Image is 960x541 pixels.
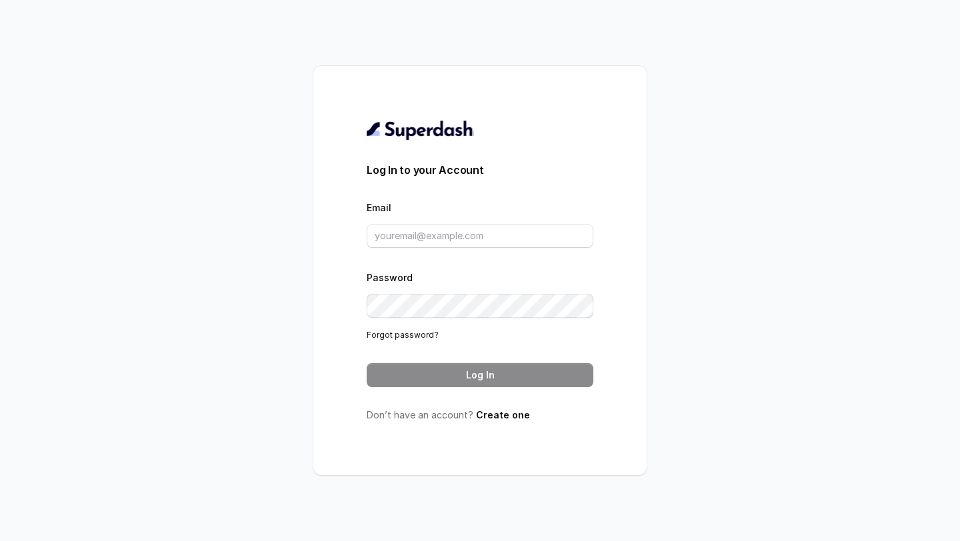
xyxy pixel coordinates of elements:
button: Log In [367,363,593,387]
input: youremail@example.com [367,224,593,248]
label: Email [367,202,391,213]
h3: Log In to your Account [367,162,593,178]
a: Forgot password? [367,330,439,340]
p: Don’t have an account? [367,408,593,422]
a: Create one [476,409,530,420]
label: Password [367,272,413,283]
img: light.svg [367,119,474,141]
